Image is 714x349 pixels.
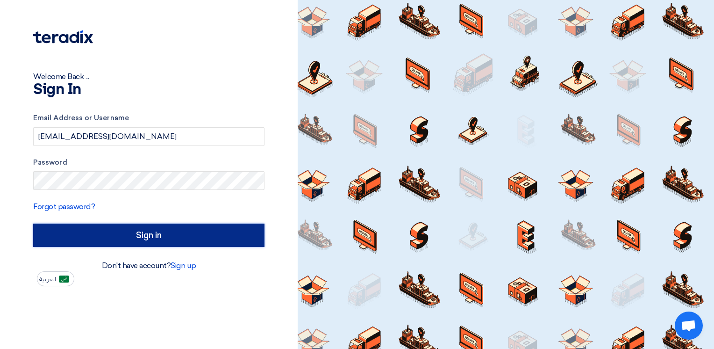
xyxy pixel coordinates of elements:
div: Don't have account? [33,260,264,271]
input: Sign in [33,224,264,247]
img: ar-AR.png [59,276,69,283]
div: Welcome Back ... [33,71,264,82]
button: العربية [37,271,74,286]
a: Sign up [171,261,196,270]
div: Open chat [675,312,703,340]
span: العربية [39,276,56,283]
label: Password [33,157,264,168]
label: Email Address or Username [33,113,264,124]
img: Teradix logo [33,30,93,44]
h1: Sign In [33,82,264,97]
a: Forgot password? [33,202,95,211]
input: Enter your business email or username [33,127,264,146]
